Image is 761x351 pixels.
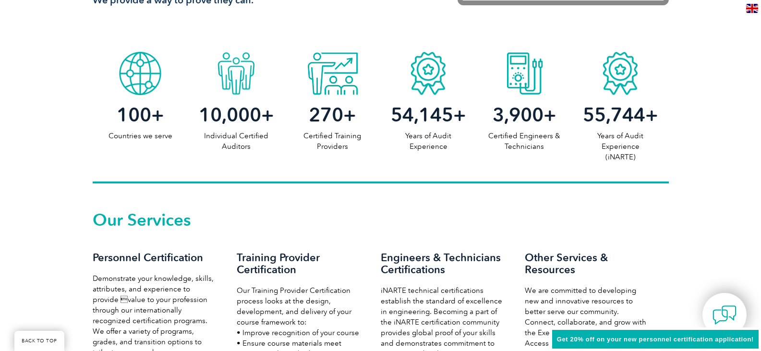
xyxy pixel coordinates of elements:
[391,103,453,126] span: 54,145
[583,103,645,126] span: 55,744
[14,331,64,351] a: BACK TO TOP
[284,107,380,122] h2: +
[284,131,380,152] p: Certified Training Providers
[188,131,284,152] p: Individual Certified Auditors
[476,107,572,122] h2: +
[93,212,669,228] h2: Our Services
[309,103,343,126] span: 270
[380,107,476,122] h2: +
[380,131,476,152] p: Years of Audit Experience
[93,252,217,264] h3: Personnel Certification
[93,107,189,122] h2: +
[572,107,668,122] h2: +
[572,131,668,162] p: Years of Audit Experience (iNARTE)
[713,303,737,327] img: contact-chat.png
[525,252,650,276] h3: Other Services & Resources
[93,131,189,141] p: Countries we serve
[199,103,261,126] span: 10,000
[237,252,362,276] h3: Training Provider Certification
[381,252,506,276] h3: Engineers & Technicians Certifications
[476,131,572,152] p: Certified Engineers & Technicians
[493,103,544,126] span: 3,900
[117,103,151,126] span: 100
[557,336,754,343] span: Get 20% off on your new personnel certification application!
[188,107,284,122] h2: +
[746,4,758,13] img: en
